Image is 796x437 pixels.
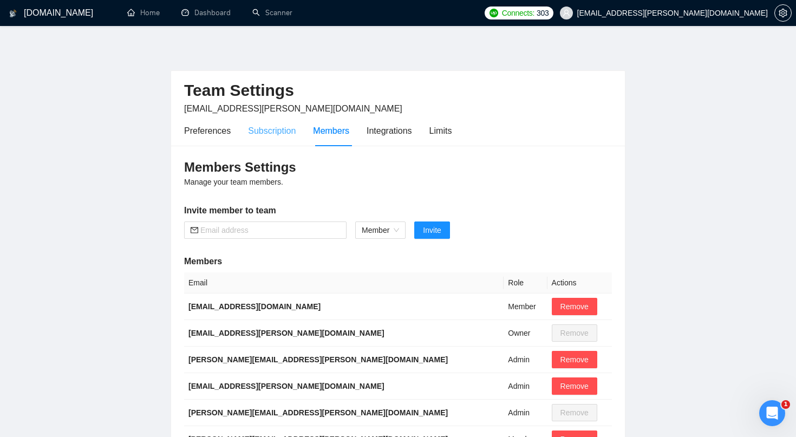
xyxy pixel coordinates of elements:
b: [EMAIL_ADDRESS][PERSON_NAME][DOMAIN_NAME] [188,329,384,337]
span: Remove [560,301,589,312]
a: homeHome [127,8,160,17]
div: Integrations [367,124,412,138]
button: Remove [552,377,597,395]
img: logo [9,5,17,22]
td: Member [504,293,547,320]
a: searchScanner [252,8,292,17]
h3: Members Settings [184,159,612,176]
button: setting [774,4,792,22]
h5: Members [184,255,612,268]
th: Role [504,272,547,293]
td: Admin [504,373,547,400]
div: Preferences [184,124,231,138]
img: upwork-logo.png [490,9,498,17]
span: 303 [537,7,549,19]
th: Email [184,272,504,293]
span: [EMAIL_ADDRESS][PERSON_NAME][DOMAIN_NAME] [184,104,402,113]
div: Members [313,124,349,138]
iframe: Intercom live chat [759,400,785,426]
th: Actions [547,272,612,293]
span: 1 [781,400,790,409]
button: Remove [552,351,597,368]
span: user [563,9,570,17]
td: Admin [504,400,547,426]
span: Manage your team members. [184,178,283,186]
td: Owner [504,320,547,347]
b: [PERSON_NAME][EMAIL_ADDRESS][PERSON_NAME][DOMAIN_NAME] [188,408,448,417]
span: setting [775,9,791,17]
h2: Team Settings [184,80,612,102]
h5: Invite member to team [184,204,612,217]
button: Invite [414,221,449,239]
b: [PERSON_NAME][EMAIL_ADDRESS][PERSON_NAME][DOMAIN_NAME] [188,355,448,364]
span: Remove [560,354,589,366]
button: Remove [552,298,597,315]
a: dashboardDashboard [181,8,231,17]
span: Remove [560,380,589,392]
span: Member [362,222,399,238]
span: mail [191,226,198,234]
span: Invite [423,224,441,236]
b: [EMAIL_ADDRESS][PERSON_NAME][DOMAIN_NAME] [188,382,384,390]
b: [EMAIL_ADDRESS][DOMAIN_NAME] [188,302,321,311]
a: setting [774,9,792,17]
input: Email address [200,224,340,236]
span: Connects: [502,7,534,19]
div: Subscription [248,124,296,138]
td: Admin [504,347,547,373]
div: Limits [429,124,452,138]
